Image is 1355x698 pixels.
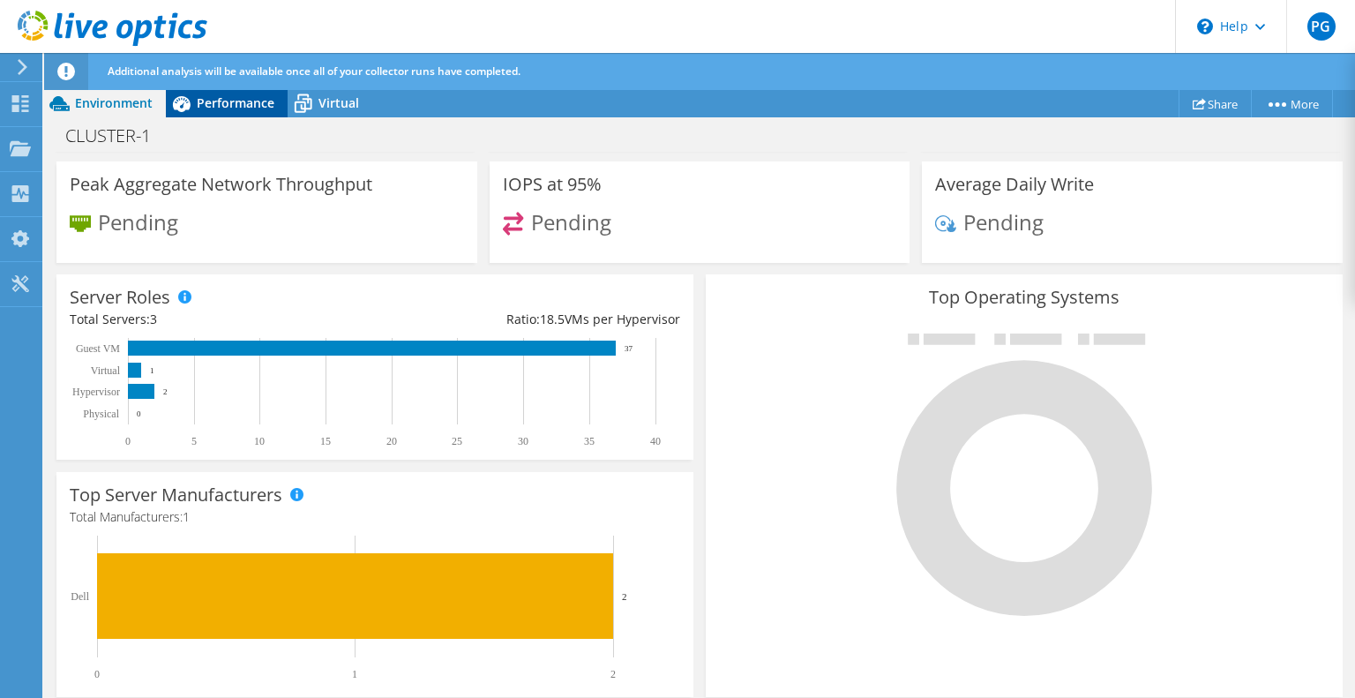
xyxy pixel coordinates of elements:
text: 10 [254,435,265,447]
text: 20 [386,435,397,447]
h1: CLUSTER-1 [57,126,178,146]
h3: Top Operating Systems [719,288,1329,307]
svg: \n [1197,19,1213,34]
h3: Peak Aggregate Network Throughput [70,175,372,194]
text: 30 [518,435,528,447]
text: 0 [137,409,141,418]
text: 5 [191,435,197,447]
text: Dell [71,590,89,603]
span: 3 [150,311,157,327]
text: 1 [352,668,357,680]
text: Guest VM [76,342,120,355]
a: Share [1179,90,1252,117]
h3: Average Daily Write [935,175,1094,194]
text: 25 [452,435,462,447]
text: 2 [163,387,168,396]
span: 1 [183,508,190,525]
text: 0 [94,668,100,680]
text: 0 [125,435,131,447]
text: 2 [610,668,616,680]
h4: Total Manufacturers: [70,507,680,527]
a: More [1251,90,1333,117]
h3: Top Server Manufacturers [70,485,282,505]
text: 1 [150,366,154,375]
span: Performance [197,94,274,111]
text: Virtual [91,364,121,377]
h3: Server Roles [70,288,170,307]
span: PG [1307,12,1336,41]
text: 35 [584,435,595,447]
text: Physical [83,408,119,420]
span: Pending [98,206,178,236]
span: Virtual [318,94,359,111]
span: Pending [531,206,611,236]
span: Environment [75,94,153,111]
text: 37 [625,344,633,353]
text: 15 [320,435,331,447]
span: Additional analysis will be available once all of your collector runs have completed. [108,64,520,79]
span: 18.5 [540,311,565,327]
text: 40 [650,435,661,447]
text: Hypervisor [72,386,120,398]
h3: IOPS at 95% [503,175,602,194]
div: Total Servers: [70,310,375,329]
span: Pending [963,206,1044,236]
text: 2 [622,591,627,602]
div: Ratio: VMs per Hypervisor [375,310,680,329]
